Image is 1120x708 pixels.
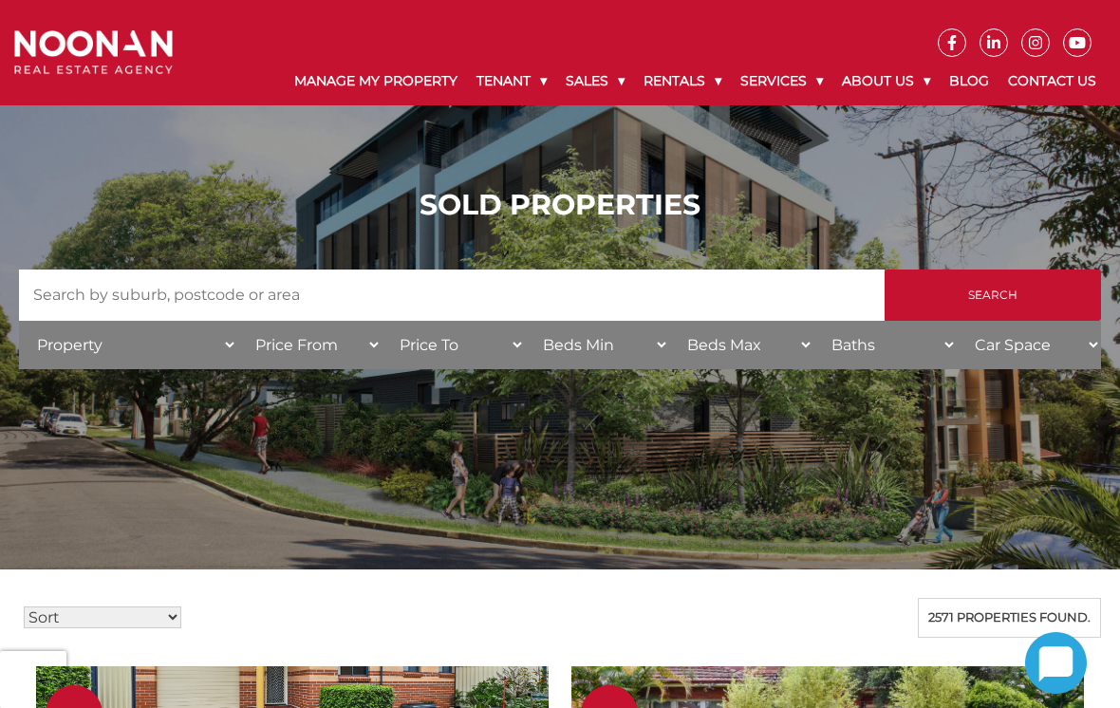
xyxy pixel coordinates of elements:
div: 2571 properties found. [918,598,1101,638]
a: Services [731,57,832,105]
a: About Us [832,57,940,105]
input: Search by suburb, postcode or area [19,270,885,321]
a: Tenant [467,57,556,105]
a: Blog [940,57,999,105]
input: Search [885,270,1101,321]
select: Sort Listings [24,606,181,628]
a: Rentals [634,57,731,105]
h1: Sold Properties [19,188,1101,222]
a: Sales [556,57,634,105]
a: Manage My Property [285,57,467,105]
img: Noonan Real Estate Agency [14,30,173,74]
a: Contact Us [999,57,1106,105]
